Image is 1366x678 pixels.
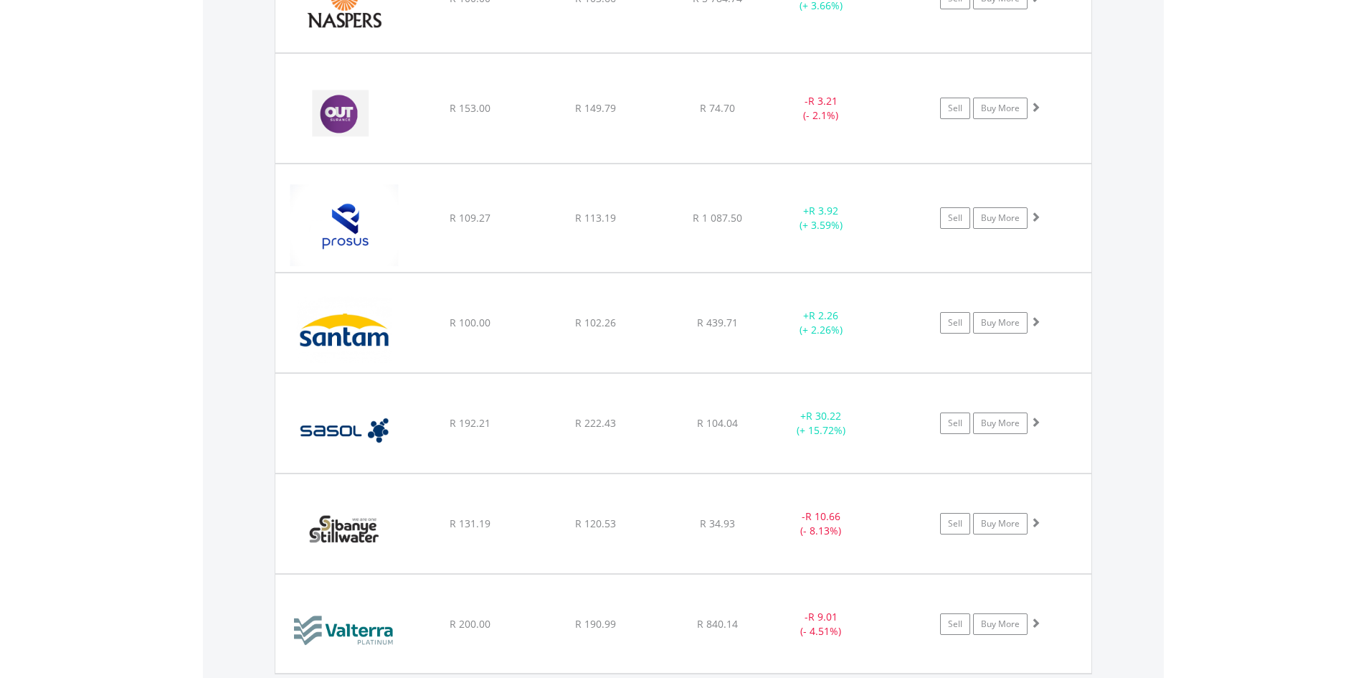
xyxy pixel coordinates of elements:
[283,182,406,268] img: EQU.ZA.PRX.png
[767,409,876,438] div: + (+ 15.72%)
[700,517,735,530] span: R 34.93
[697,617,738,631] span: R 840.14
[809,309,838,322] span: R 2.26
[575,617,616,631] span: R 190.99
[973,513,1028,535] a: Buy More
[575,211,616,225] span: R 113.19
[283,291,406,369] img: EQU.ZA.SNT.png
[973,413,1028,434] a: Buy More
[693,211,742,225] span: R 1 087.50
[700,101,735,115] span: R 74.70
[973,207,1028,229] a: Buy More
[808,610,838,623] span: R 9.01
[283,492,406,570] img: EQU.ZA.SSW.png
[973,312,1028,334] a: Buy More
[283,392,406,469] img: EQU.ZA.SOL.png
[450,211,490,225] span: R 109.27
[450,517,490,530] span: R 131.19
[450,316,490,329] span: R 100.00
[767,309,876,337] div: + (+ 2.26%)
[809,204,838,217] span: R 3.92
[575,517,616,530] span: R 120.53
[767,94,876,123] div: - (- 2.1%)
[805,509,840,523] span: R 10.66
[575,416,616,430] span: R 222.43
[940,312,970,334] a: Sell
[575,316,616,329] span: R 102.26
[767,509,876,538] div: - (- 8.13%)
[940,207,970,229] a: Sell
[767,204,876,232] div: + (+ 3.59%)
[450,101,490,115] span: R 153.00
[940,513,970,535] a: Sell
[806,409,841,423] span: R 30.22
[575,101,616,115] span: R 149.79
[767,610,876,639] div: - (- 4.51%)
[450,416,490,430] span: R 192.21
[697,316,738,329] span: R 439.71
[697,416,738,430] span: R 104.04
[283,593,406,669] img: EQU.ZA.VAL.png
[973,98,1028,119] a: Buy More
[940,98,970,119] a: Sell
[450,617,490,631] span: R 200.00
[940,613,970,635] a: Sell
[808,94,838,108] span: R 3.21
[940,413,970,434] a: Sell
[283,72,406,159] img: EQU.ZA.OUT.png
[973,613,1028,635] a: Buy More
